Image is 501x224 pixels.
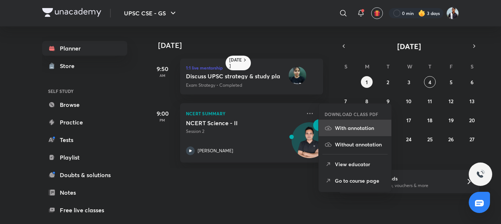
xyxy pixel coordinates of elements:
[42,8,101,19] a: Company Logo
[387,79,389,86] abbr: September 2, 2025
[445,95,457,107] button: September 12, 2025
[427,117,432,124] abbr: September 18, 2025
[466,133,478,145] button: September 27, 2025
[424,114,436,126] button: September 18, 2025
[344,63,347,70] abbr: Sunday
[42,185,127,200] a: Notes
[469,136,475,143] abbr: September 27, 2025
[367,182,457,189] p: Win a laptop, vouchers & more
[466,76,478,88] button: September 6, 2025
[42,132,127,147] a: Tests
[403,133,415,145] button: September 24, 2025
[371,7,383,19] button: avatar
[428,63,431,70] abbr: Thursday
[42,115,127,130] a: Practice
[42,41,127,56] a: Planner
[335,141,385,148] p: Without annotation
[367,175,457,182] h6: Refer friends
[382,76,394,88] button: September 2, 2025
[349,41,469,51] button: [DATE]
[365,98,368,105] abbr: September 8, 2025
[476,170,485,179] img: ttu
[407,79,410,86] abbr: September 3, 2025
[449,117,454,124] abbr: September 19, 2025
[407,63,412,70] abbr: Wednesday
[403,95,415,107] button: September 10, 2025
[361,95,373,107] button: September 8, 2025
[403,114,415,126] button: September 17, 2025
[289,67,306,84] img: educator-icon
[186,64,317,71] h6: 1:1 live mentorship
[469,117,475,124] abbr: September 20, 2025
[450,79,453,86] abbr: September 5, 2025
[427,136,433,143] abbr: September 25, 2025
[446,7,459,19] img: Hitesh Kumar
[120,6,182,20] button: UPSC CSE - GS
[450,63,453,70] abbr: Friday
[466,114,478,126] button: September 20, 2025
[42,8,101,17] img: Company Logo
[448,136,454,143] abbr: September 26, 2025
[471,79,473,86] abbr: September 6, 2025
[445,76,457,88] button: September 5, 2025
[158,41,330,50] h4: [DATE]
[361,76,373,88] button: September 1, 2025
[335,160,385,168] p: View educator
[335,177,385,184] p: Go to course page
[449,98,453,105] abbr: September 12, 2025
[365,63,369,70] abbr: Monday
[148,64,177,73] h5: 9:50
[42,97,127,112] a: Browse
[186,128,301,135] p: Session 2
[325,111,379,117] h6: DOWNLOAD CLASS PDF
[186,72,280,79] h6: Discuss UPSC strategy & study plan • Jyoti
[292,126,327,161] img: Avatar
[445,114,457,126] button: September 19, 2025
[186,82,242,89] p: Exam Strategy • Completed
[428,79,431,86] abbr: September 4, 2025
[445,133,457,145] button: September 26, 2025
[403,76,415,88] button: September 3, 2025
[186,119,277,127] h5: NCERT Science - II
[42,150,127,165] a: Playlist
[466,95,478,107] button: September 13, 2025
[406,117,411,124] abbr: September 17, 2025
[42,203,127,217] a: Free live classes
[382,95,394,107] button: September 9, 2025
[424,95,436,107] button: September 11, 2025
[42,85,127,97] h6: SELF STUDY
[335,124,385,132] p: With annotation
[148,118,177,122] p: PM
[186,109,301,118] p: NCERT Summary
[229,57,242,69] h6: [DATE]
[148,109,177,118] h5: 9:00
[366,79,368,86] abbr: September 1, 2025
[42,168,127,182] a: Doubts & solutions
[42,59,127,73] a: Store
[418,10,425,17] img: streak
[340,95,352,107] button: September 7, 2025
[424,133,436,145] button: September 25, 2025
[469,98,475,105] abbr: September 13, 2025
[387,63,390,70] abbr: Tuesday
[471,63,473,70] abbr: Saturday
[428,98,432,105] abbr: September 11, 2025
[344,98,347,105] abbr: September 7, 2025
[198,148,233,154] p: [PERSON_NAME]
[406,98,412,105] abbr: September 10, 2025
[60,61,79,70] div: Store
[397,41,421,51] span: [DATE]
[424,76,436,88] button: September 4, 2025
[374,10,380,16] img: avatar
[387,98,390,105] abbr: September 9, 2025
[406,136,412,143] abbr: September 24, 2025
[148,73,177,78] p: AM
